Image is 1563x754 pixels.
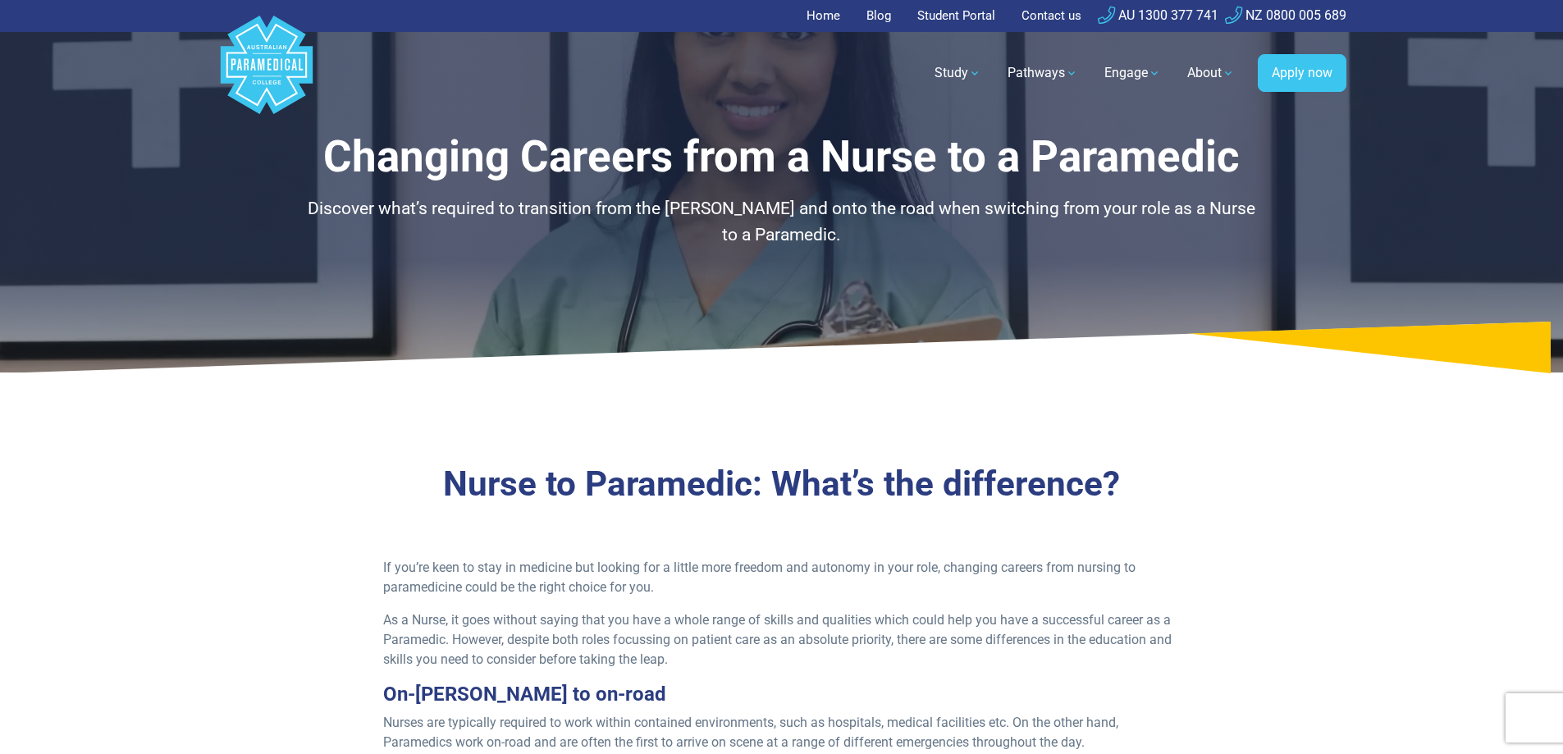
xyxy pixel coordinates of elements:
a: Australian Paramedical College [217,32,316,115]
a: About [1177,50,1245,96]
span: Discover what’s required to transition from the [PERSON_NAME] and onto the road when switching fr... [308,199,1255,244]
a: AU 1300 377 741 [1098,7,1218,23]
a: Study [925,50,991,96]
p: Nurses are typically required to work within contained environments, such as hospitals, medical f... [383,713,1180,752]
h3: Nurse to Paramedic: What’s the difference? [302,464,1262,505]
p: As a Nurse, it goes without saying that you have a whole range of skills and qualities which coul... [383,610,1180,669]
a: Apply now [1258,54,1346,92]
a: Pathways [998,50,1088,96]
h1: Changing Careers from a Nurse to a Paramedic [302,131,1262,183]
a: NZ 0800 005 689 [1225,7,1346,23]
span: If you’re keen to stay in medicine but looking for a little more freedom and autonomy in your rol... [383,560,1136,595]
strong: On-[PERSON_NAME] to on-road [383,683,666,706]
a: Engage [1095,50,1171,96]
